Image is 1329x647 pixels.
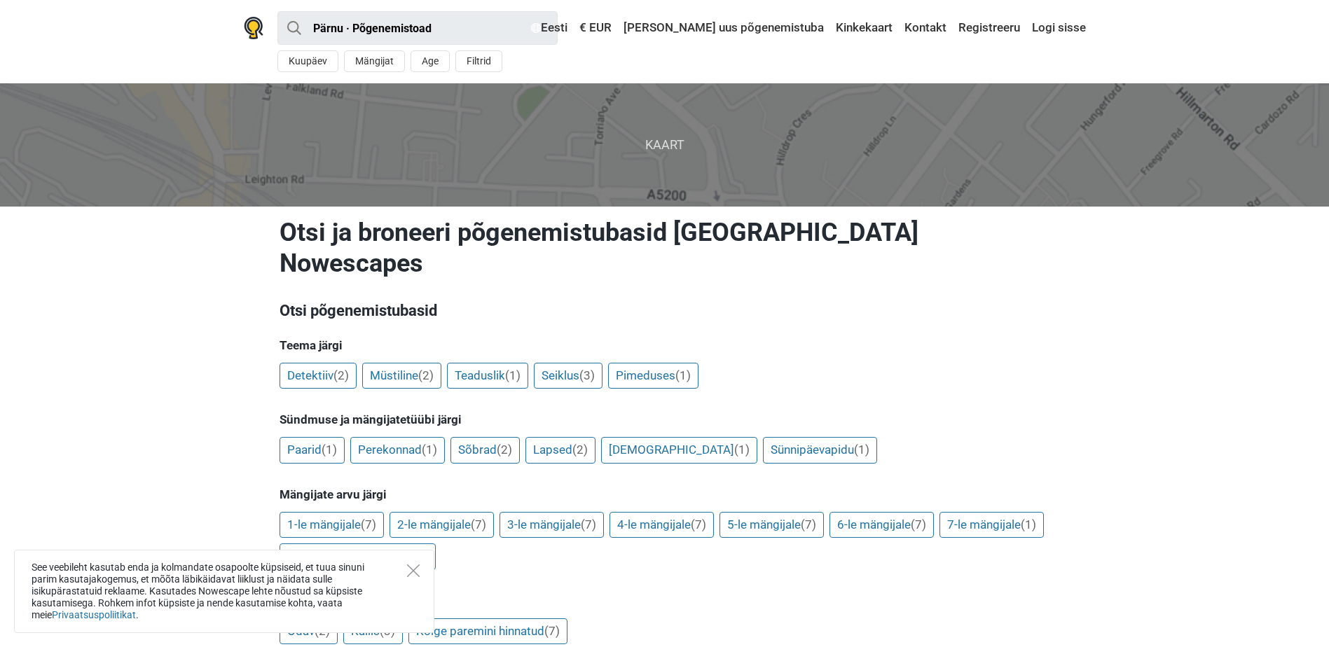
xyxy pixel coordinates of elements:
[280,363,357,389] a: Detektiiv(2)
[832,15,896,41] a: Kinkekaart
[280,217,1050,279] h1: Otsi ja broneeri põgenemistubasid [GEOGRAPHIC_DATA] Nowescapes
[422,443,437,457] span: (1)
[362,363,441,389] a: Müstiline(2)
[280,543,436,570] a: 8le ja rohkem mängijale(1)
[361,517,376,531] span: (7)
[608,363,698,389] a: Pimeduses(1)
[854,443,869,457] span: (1)
[505,368,521,382] span: (1)
[939,512,1044,538] a: 7-le mängijale(1)
[675,368,691,382] span: (1)
[280,412,1050,426] h5: Sündmuse ja mängijatetüübi järgi
[390,512,494,538] a: 2-le mängijale(7)
[280,487,1050,501] h5: Mängijate arvu järgi
[581,517,596,531] span: (7)
[277,11,558,45] input: proovi “Tallinn”
[829,512,934,538] a: 6-le mängijale(7)
[544,624,560,638] span: (7)
[579,368,595,382] span: (3)
[620,15,827,41] a: [PERSON_NAME] uus põgenemistuba
[280,338,1050,352] h5: Teema järgi
[572,443,588,457] span: (2)
[500,512,604,538] a: 3-le mängijale(7)
[344,50,405,72] button: Mängijat
[1021,517,1036,531] span: (1)
[525,437,595,464] a: Lapsed(2)
[418,368,434,382] span: (2)
[955,15,1024,41] a: Registreeru
[350,437,445,464] a: Perekonnad(1)
[411,50,450,72] button: Age
[280,594,1050,608] h5: Hinna ja arvustuste järgi
[901,15,950,41] a: Kontakt
[277,50,338,72] button: Kuupäev
[763,437,877,464] a: Sünnipäevapidu(1)
[333,368,349,382] span: (2)
[534,363,602,389] a: Seiklus(3)
[497,443,512,457] span: (2)
[531,23,541,33] img: Eesti
[801,517,816,531] span: (7)
[447,363,528,389] a: Teaduslik(1)
[408,618,567,645] a: Kõige paremini hinnatud(7)
[315,624,330,638] span: (2)
[471,517,486,531] span: (7)
[1028,15,1086,41] a: Logi sisse
[450,437,520,464] a: Sõbrad(2)
[244,17,263,39] img: Nowescape logo
[528,15,571,41] a: Eesti
[610,512,714,538] a: 4-le mängijale(7)
[14,550,434,633] div: See veebileht kasutab enda ja kolmandate osapoolte küpsiseid, et tuua sinuni parim kasutajakogemu...
[601,437,757,464] a: [DEMOGRAPHIC_DATA](1)
[280,300,1050,322] h3: Otsi põgenemistubasid
[407,564,420,577] button: Close
[576,15,615,41] a: € EUR
[455,50,502,72] button: Filtrid
[719,512,824,538] a: 5-le mängijale(7)
[280,437,345,464] a: Paarid(1)
[52,609,136,620] a: Privaatsuspoliitikat
[734,443,750,457] span: (1)
[380,624,395,638] span: (3)
[322,443,337,457] span: (1)
[280,512,384,538] a: 1-le mängijale(7)
[691,517,706,531] span: (7)
[911,517,926,531] span: (7)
